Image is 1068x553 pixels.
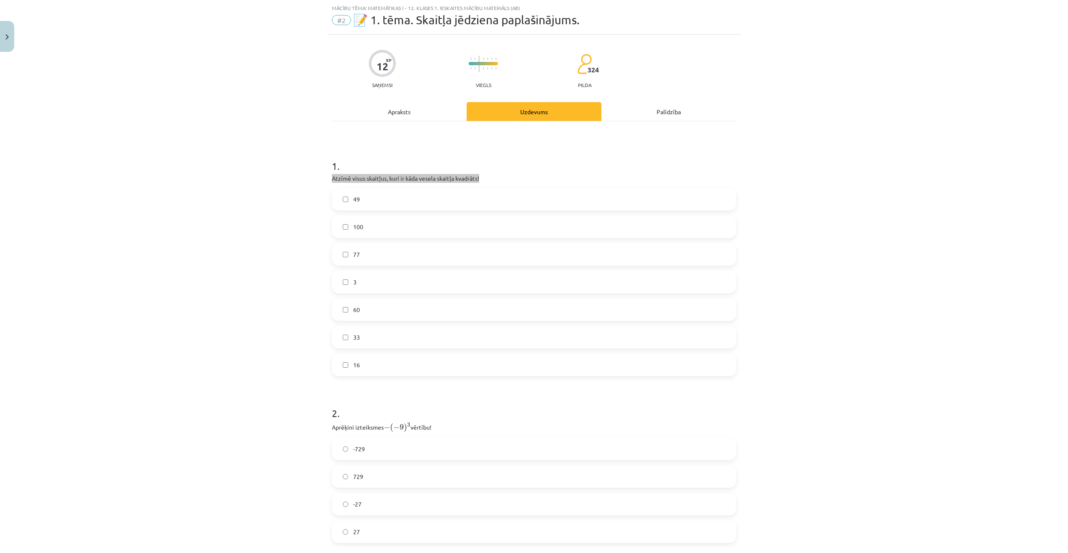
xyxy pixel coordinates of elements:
input: -27 [343,502,348,507]
img: icon-short-line-57e1e144782c952c97e751825c79c345078a6d821885a25fce030b3d8c18986b.svg [491,67,492,69]
span: ( [390,423,393,432]
p: Viegls [476,82,491,88]
img: icon-short-line-57e1e144782c952c97e751825c79c345078a6d821885a25fce030b3d8c18986b.svg [483,67,484,69]
p: Atzīmē visus skaitļus, kuri ir kāda vesela skaitļa kvadrāts! [332,174,736,183]
input: 16 [343,362,348,368]
span: 729 [353,472,363,481]
span: XP [386,58,391,62]
span: 33 [353,333,360,342]
img: icon-short-line-57e1e144782c952c97e751825c79c345078a6d821885a25fce030b3d8c18986b.svg [475,67,475,69]
span: 3 [407,423,410,427]
span: − [393,425,400,430]
input: 60 [343,307,348,312]
p: Saņemsi [369,82,396,88]
img: icon-short-line-57e1e144782c952c97e751825c79c345078a6d821885a25fce030b3d8c18986b.svg [487,58,488,60]
span: 60 [353,305,360,314]
div: Palīdzība [601,102,736,121]
input: 27 [343,529,348,535]
img: icon-short-line-57e1e144782c952c97e751825c79c345078a6d821885a25fce030b3d8c18986b.svg [487,67,488,69]
img: icon-short-line-57e1e144782c952c97e751825c79c345078a6d821885a25fce030b3d8c18986b.svg [470,67,471,69]
div: 12 [377,61,388,72]
img: icon-long-line-d9ea69661e0d244f92f715978eff75569469978d946b2353a9bb055b3ed8787d.svg [479,56,480,72]
span: 27 [353,527,360,536]
span: 77 [353,250,360,259]
span: 📝 1. tēma. Skaitļa jēdziena paplašinājums. [353,13,580,27]
p: pilda [578,82,591,88]
input: -729 [343,446,348,452]
span: 324 [588,66,599,74]
input: 33 [343,335,348,340]
span: 16 [353,361,360,369]
img: icon-short-line-57e1e144782c952c97e751825c79c345078a6d821885a25fce030b3d8c18986b.svg [470,58,471,60]
span: 9 [400,424,404,430]
img: icon-short-line-57e1e144782c952c97e751825c79c345078a6d821885a25fce030b3d8c18986b.svg [491,58,492,60]
span: -27 [353,500,362,509]
img: students-c634bb4e5e11cddfef0936a35e636f08e4e9abd3cc4e673bd6f9a4125e45ecb1.svg [577,54,592,74]
img: icon-close-lesson-0947bae3869378f0d4975bcd49f059093ad1ed9edebbc8119c70593378902aed.svg [5,34,9,40]
input: 3 [343,279,348,285]
img: icon-short-line-57e1e144782c952c97e751825c79c345078a6d821885a25fce030b3d8c18986b.svg [475,58,475,60]
span: 100 [353,223,363,231]
p: Aprēķini izteiksmes vērtību! [332,421,736,433]
input: 77 [343,252,348,257]
h1: 1 . [332,146,736,172]
input: 729 [343,474,348,479]
input: 100 [343,224,348,230]
span: -729 [353,445,365,453]
span: 49 [353,195,360,204]
span: ) [404,423,407,432]
span: − [384,425,390,430]
span: 3 [353,278,357,287]
div: Uzdevums [467,102,601,121]
h1: 2 . [332,393,736,419]
div: Apraksts [332,102,467,121]
img: icon-short-line-57e1e144782c952c97e751825c79c345078a6d821885a25fce030b3d8c18986b.svg [483,58,484,60]
div: Mācību tēma: Matemātikas i - 12. klases 1. ieskaites mācību materiāls (ab) [332,5,736,11]
input: 49 [343,197,348,202]
span: #2 [332,15,351,25]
